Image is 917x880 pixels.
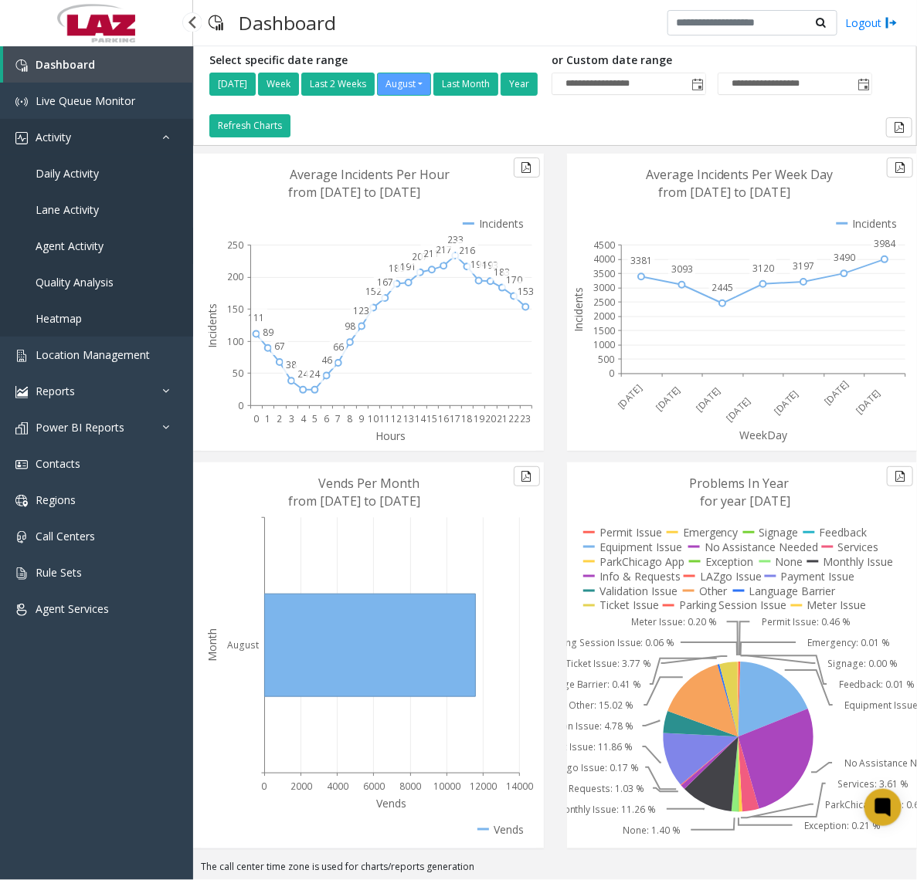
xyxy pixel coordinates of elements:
text: Permit Issue: 0.46 % [762,615,851,628]
h5: or Custom date range [552,54,872,67]
text: Vends Per Month [319,475,420,492]
img: 'icon' [15,59,28,72]
text: 17 [450,412,460,425]
text: 0 [253,412,259,425]
text: 19 [474,412,484,425]
text: Payment Issue: 11.86 % [529,740,633,753]
text: 20 [485,412,496,425]
text: Parking Session Issue: 0.06 % [543,636,674,649]
text: 10 [368,412,379,425]
img: 'icon' [15,604,28,616]
text: Problems In Year [689,475,789,492]
img: 'icon' [15,567,28,580]
img: 'icon' [15,350,28,362]
text: 12000 [470,780,497,793]
text: Signage: 0.00 % [827,657,898,670]
text: 22 [508,412,519,425]
text: Other: 15.02 % [569,699,633,712]
text: 16 [438,412,449,425]
text: Emergency: 0.01 % [808,636,891,649]
text: 9 [359,412,365,425]
text: [DATE] [614,382,644,412]
text: Validation Issue: 4.78 % [529,719,633,733]
button: Last 2 Weeks [301,73,375,96]
text: 5 [312,412,318,425]
button: Week [258,73,299,96]
text: 1 [265,412,270,425]
img: 'icon' [15,531,28,543]
text: 0 [238,399,243,412]
text: 123 [354,303,370,316]
span: Contacts [36,456,80,471]
text: 46 [321,354,332,367]
button: August [377,73,431,96]
text: 50 [233,367,243,380]
text: 24 [297,367,309,381]
text: 12 [392,412,402,425]
button: Refresh Charts [209,114,290,137]
text: 2000 [290,780,312,793]
text: [DATE] [653,384,683,414]
text: 3093 [671,262,693,276]
text: August [227,638,259,652]
text: 89 [263,326,273,339]
text: 3490 [834,251,855,264]
text: 194 [470,258,487,271]
text: 500 [598,353,614,366]
text: [DATE] [821,378,851,408]
text: 8 [347,412,352,425]
a: Dashboard [3,46,193,83]
text: [DATE] [693,384,723,415]
text: 250 [227,239,243,252]
text: 14 [415,412,426,425]
span: Live Queue Monitor [36,93,135,108]
text: 1500 [593,324,615,337]
text: 2445 [712,281,733,294]
text: 2500 [593,296,615,309]
text: Hours [376,428,406,443]
text: 111 [248,311,264,324]
text: Average Incidents Per Hour [290,166,450,183]
text: Services: 3.61 % [837,777,909,790]
text: 4000 [593,252,615,266]
text: 200 [227,270,243,283]
text: [DATE] [723,395,753,425]
span: Activity [36,130,71,144]
text: 183 [494,266,511,279]
text: Incidents [571,287,586,332]
text: 3 [289,412,294,425]
text: 4500 [593,239,615,252]
text: 3197 [793,259,815,272]
text: Exception: 0.21 % [804,819,881,832]
text: 150 [227,303,243,316]
text: 170 [506,273,522,286]
text: 3984 [875,237,897,250]
img: logout [885,15,898,31]
span: Daily Activity [36,166,99,181]
text: 10000 [433,780,460,793]
text: 167 [377,276,393,289]
text: 217 [436,243,452,256]
button: Export to pdf [514,157,540,178]
span: Reports [36,384,75,398]
text: 98 [345,320,355,333]
text: 189 [389,262,405,275]
span: Power BI Reports [36,420,124,435]
text: LAZgo Issue: 0.17 % [549,761,639,774]
text: Monthly Issue: 11.26 % [555,803,656,816]
text: 233 [447,233,464,246]
text: 6000 [363,780,385,793]
text: 13 [403,412,414,425]
text: 2 [277,412,282,425]
text: WeekDay [740,428,789,443]
text: 216 [459,244,475,257]
span: Toggle popup [688,73,705,95]
text: 67 [274,340,285,353]
text: 152 [365,285,382,298]
text: 3381 [630,254,652,267]
text: 66 [333,340,344,354]
text: from [DATE] to [DATE] [289,184,421,201]
text: 2000 [593,310,615,323]
text: 211 [424,247,440,260]
text: 23 [520,412,531,425]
